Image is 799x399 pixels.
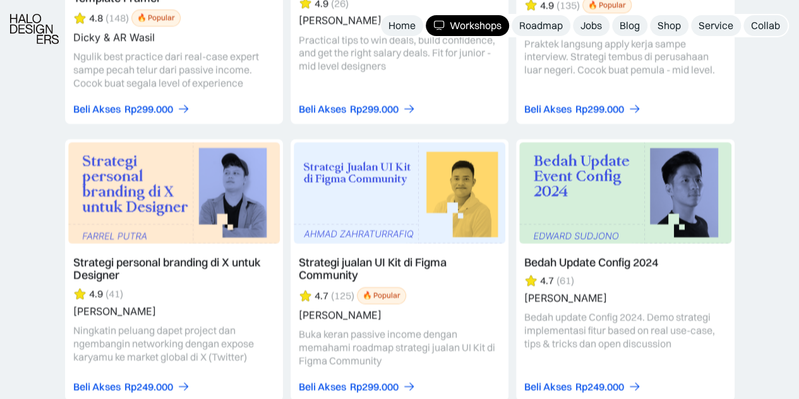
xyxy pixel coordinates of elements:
div: Shop [658,19,681,32]
div: Beli Akses [299,380,346,393]
div: Rp249.000 [124,380,173,393]
div: Workshops [450,19,502,32]
a: Blog [612,15,647,36]
div: Rp299.000 [124,102,173,116]
a: Roadmap [512,15,570,36]
div: Collab [751,19,780,32]
a: Beli AksesRp249.000 [73,380,190,393]
div: Rp249.000 [575,380,624,393]
a: Jobs [573,15,610,36]
div: Beli Akses [73,380,121,393]
a: Workshops [426,15,509,36]
div: Rp299.000 [575,102,624,116]
a: Beli AksesRp299.000 [524,102,641,116]
div: Blog [620,19,640,32]
div: Beli Akses [524,102,572,116]
div: Roadmap [519,19,563,32]
a: Beli AksesRp299.000 [73,102,190,116]
div: Rp299.000 [350,102,399,116]
div: Service [699,19,733,32]
div: Rp299.000 [350,380,399,393]
a: Home [381,15,423,36]
div: Home [388,19,416,32]
a: Service [691,15,741,36]
a: Shop [650,15,688,36]
a: Beli AksesRp299.000 [299,102,416,116]
a: Beli AksesRp299.000 [299,380,416,393]
a: Beli AksesRp249.000 [524,380,641,393]
div: Beli Akses [524,380,572,393]
div: Jobs [580,19,602,32]
div: Beli Akses [299,102,346,116]
a: Collab [743,15,788,36]
div: Beli Akses [73,102,121,116]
